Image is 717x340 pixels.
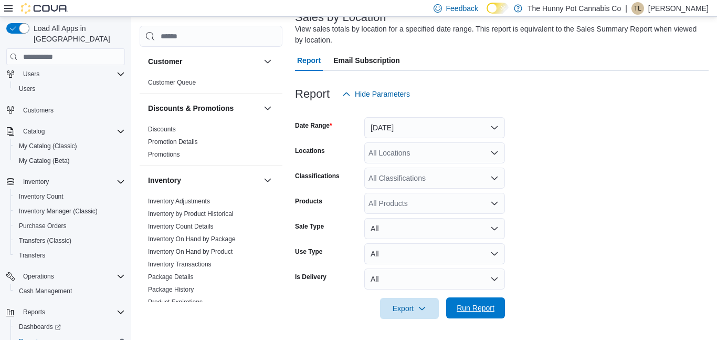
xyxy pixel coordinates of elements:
[19,104,125,117] span: Customers
[19,270,125,283] span: Operations
[19,176,125,188] span: Inventory
[23,308,45,316] span: Reports
[148,210,234,218] a: Inventory by Product Historical
[15,220,71,232] a: Purchase Orders
[19,306,125,318] span: Reports
[148,56,182,67] h3: Customer
[355,89,410,99] span: Hide Parameters
[634,2,641,15] span: TL
[23,70,39,78] span: Users
[380,298,439,319] button: Export
[19,176,53,188] button: Inventory
[457,303,494,313] span: Run Report
[364,269,505,290] button: All
[19,222,67,230] span: Purchase Orders
[2,67,129,81] button: Users
[333,50,400,71] span: Email Subscription
[261,55,274,68] button: Customer
[19,85,35,93] span: Users
[15,140,125,152] span: My Catalog (Classic)
[490,174,499,182] button: Open list of options
[2,102,129,118] button: Customers
[19,68,44,80] button: Users
[15,234,76,247] a: Transfers (Classic)
[148,248,233,256] span: Inventory On Hand by Product
[10,139,129,153] button: My Catalog (Classic)
[15,321,65,333] a: Dashboards
[19,142,77,150] span: My Catalog (Classic)
[2,269,129,284] button: Operations
[23,178,49,186] span: Inventory
[10,81,129,96] button: Users
[386,298,433,319] span: Export
[10,233,129,248] button: Transfers (Classic)
[261,102,274,115] button: Discounts & Promotions
[15,205,125,218] span: Inventory Manager (Classic)
[15,154,125,167] span: My Catalog (Beta)
[148,151,180,158] a: Promotions
[295,273,326,281] label: Is Delivery
[15,249,125,262] span: Transfers
[261,174,274,187] button: Inventory
[2,305,129,320] button: Reports
[297,50,321,71] span: Report
[148,150,180,159] span: Promotions
[295,121,332,130] label: Date Range
[648,2,709,15] p: [PERSON_NAME]
[10,248,129,263] button: Transfers
[446,3,478,14] span: Feedback
[148,273,194,281] span: Package Details
[23,106,54,115] span: Customers
[490,149,499,157] button: Open list of options
[21,3,68,14] img: Cova
[140,76,282,93] div: Customer
[295,172,340,180] label: Classifications
[23,272,54,281] span: Operations
[148,235,236,243] a: Inventory On Hand by Package
[29,23,125,44] span: Load All Apps in [GEOGRAPHIC_DATA]
[15,140,81,152] a: My Catalog (Classic)
[19,251,45,260] span: Transfers
[15,234,125,247] span: Transfers (Classic)
[295,222,324,231] label: Sale Type
[19,192,64,201] span: Inventory Count
[148,223,214,230] a: Inventory Count Details
[148,126,176,133] a: Discounts
[295,197,322,205] label: Products
[15,190,125,203] span: Inventory Count
[148,175,259,186] button: Inventory
[10,204,129,219] button: Inventory Manager (Classic)
[15,205,102,218] a: Inventory Manager (Classic)
[10,219,129,233] button: Purchase Orders
[148,248,233,255] a: Inventory On Hand by Product
[490,199,499,208] button: Open list of options
[15,83,39,95] a: Users
[148,78,196,87] span: Customer Queue
[148,285,194,294] span: Package History
[10,284,129,298] button: Cash Management
[625,2,627,15] p: |
[15,249,49,262] a: Transfers
[148,198,210,205] a: Inventory Adjustments
[148,103,234,114] h3: Discounts & Promotions
[148,261,212,268] a: Inventory Transactions
[15,285,76,297] a: Cash Management
[15,321,125,333] span: Dashboards
[23,127,45,136] span: Catalog
[15,190,68,203] a: Inventory Count
[19,207,98,215] span: Inventory Manager (Classic)
[19,157,70,165] span: My Catalog (Beta)
[295,24,703,46] div: View sales totals by location for a specified date range. This report is equivalent to the Sales ...
[295,147,325,155] label: Locations
[487,3,509,14] input: Dark Mode
[148,56,259,67] button: Customer
[19,236,71,245] span: Transfers (Classic)
[19,125,49,138] button: Catalog
[148,298,203,306] span: Product Expirations
[364,218,505,239] button: All
[15,285,125,297] span: Cash Management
